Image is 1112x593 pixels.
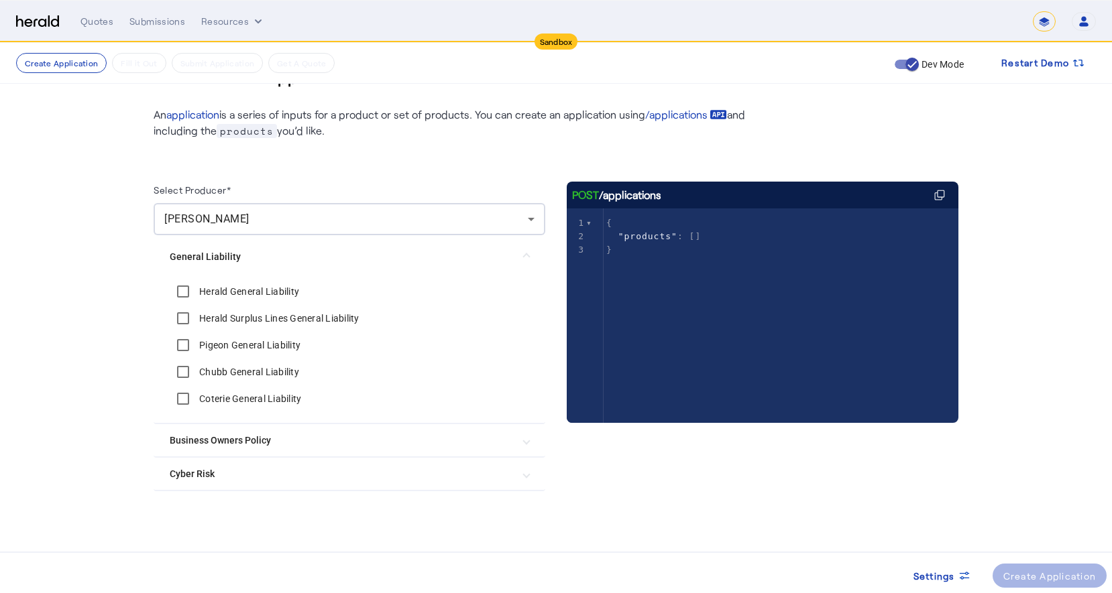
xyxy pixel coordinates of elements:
a: /applications [645,107,727,123]
div: /applications [572,187,661,203]
span: Restart Demo [1001,55,1069,71]
mat-panel-title: Cyber Risk [170,467,513,481]
div: 1 [567,216,586,230]
mat-panel-title: Business Owners Policy [170,434,513,448]
div: Submissions [129,15,185,28]
span: POST [572,187,599,203]
button: Fill it Out [112,53,166,73]
button: Get A Quote [268,53,335,73]
a: application [166,108,219,121]
span: } [606,245,612,255]
label: Select Producer* [154,184,231,196]
span: [PERSON_NAME] [164,212,249,225]
p: An is a series of inputs for a product or set of products. You can create an application using an... [154,107,757,139]
label: Dev Mode [919,58,964,71]
label: Pigeon General Liability [197,338,300,352]
span: "products" [618,231,677,241]
mat-panel-title: General Liability [170,250,513,264]
button: Create Application [16,53,107,73]
button: Submit Application [172,53,263,73]
span: : [] [606,231,701,241]
button: Restart Demo [991,51,1096,75]
label: Herald General Liability [197,285,299,298]
div: Quotes [80,15,113,28]
button: Resources dropdown menu [201,15,265,28]
div: General Liability [154,278,545,423]
label: Coterie General Liability [197,392,301,405]
span: products [217,124,277,138]
div: 2 [567,230,586,243]
mat-expansion-panel-header: General Liability [154,235,545,278]
mat-expansion-panel-header: Cyber Risk [154,458,545,490]
label: Chubb General Liability [197,365,299,379]
img: Herald Logo [16,15,59,28]
div: Sandbox [535,34,578,50]
span: { [606,218,612,228]
button: Settings [903,564,982,588]
div: 3 [567,243,586,257]
label: Herald Surplus Lines General Liability [197,312,359,325]
herald-code-block: /applications [567,182,958,396]
span: Settings [913,569,955,583]
mat-expansion-panel-header: Business Owners Policy [154,424,545,456]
